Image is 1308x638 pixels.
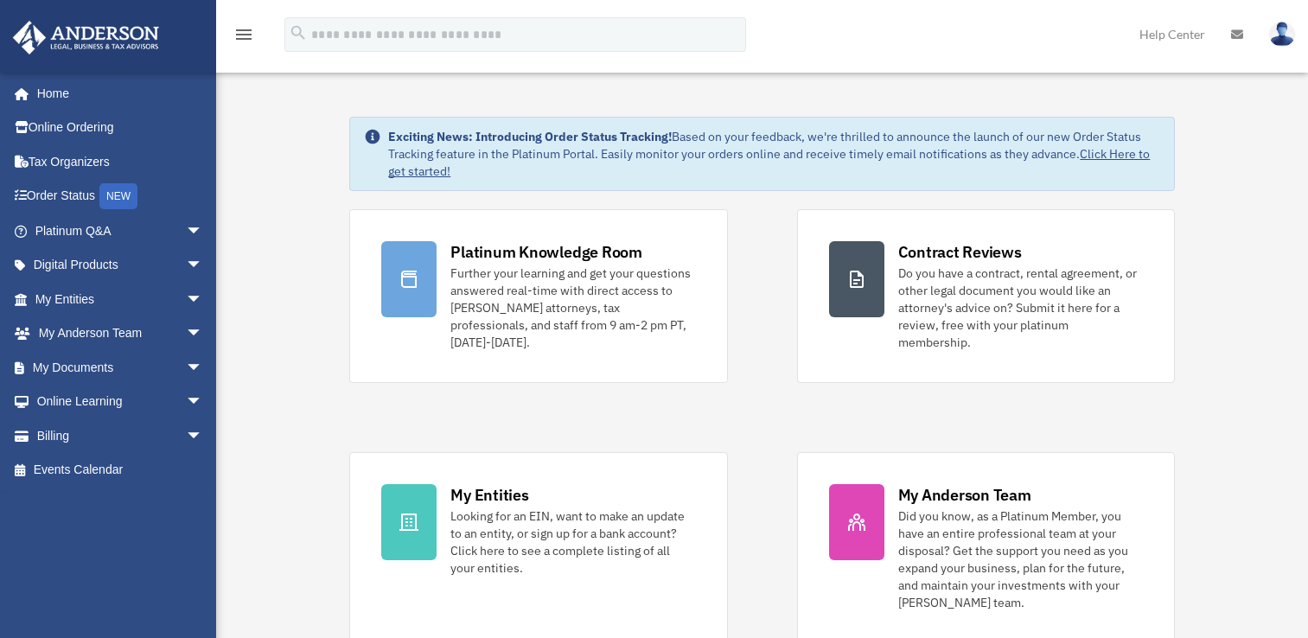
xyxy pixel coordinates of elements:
[12,350,229,385] a: My Documentsarrow_drop_down
[233,30,254,45] a: menu
[12,316,229,351] a: My Anderson Teamarrow_drop_down
[12,144,229,179] a: Tax Organizers
[12,248,229,283] a: Digital Productsarrow_drop_down
[186,248,220,284] span: arrow_drop_down
[233,24,254,45] i: menu
[349,209,727,383] a: Platinum Knowledge Room Further your learning and get your questions answered real-time with dire...
[99,183,137,209] div: NEW
[12,282,229,316] a: My Entitiesarrow_drop_down
[8,21,164,54] img: Anderson Advisors Platinum Portal
[388,146,1150,179] a: Click Here to get started!
[898,507,1143,611] div: Did you know, as a Platinum Member, you have an entire professional team at your disposal? Get th...
[186,418,220,454] span: arrow_drop_down
[12,453,229,488] a: Events Calendar
[450,241,642,263] div: Platinum Knowledge Room
[12,418,229,453] a: Billingarrow_drop_down
[898,241,1022,263] div: Contract Reviews
[186,282,220,317] span: arrow_drop_down
[898,265,1143,351] div: Do you have a contract, rental agreement, or other legal document you would like an attorney's ad...
[12,111,229,145] a: Online Ordering
[450,507,695,577] div: Looking for an EIN, want to make an update to an entity, or sign up for a bank account? Click her...
[289,23,308,42] i: search
[1269,22,1295,47] img: User Pic
[12,179,229,214] a: Order StatusNEW
[186,316,220,352] span: arrow_drop_down
[450,265,695,351] div: Further your learning and get your questions answered real-time with direct access to [PERSON_NAM...
[450,484,528,506] div: My Entities
[388,128,1159,180] div: Based on your feedback, we're thrilled to announce the launch of our new Order Status Tracking fe...
[388,129,672,144] strong: Exciting News: Introducing Order Status Tracking!
[12,214,229,248] a: Platinum Q&Aarrow_drop_down
[186,385,220,420] span: arrow_drop_down
[898,484,1031,506] div: My Anderson Team
[12,385,229,419] a: Online Learningarrow_drop_down
[797,209,1175,383] a: Contract Reviews Do you have a contract, rental agreement, or other legal document you would like...
[186,350,220,386] span: arrow_drop_down
[186,214,220,249] span: arrow_drop_down
[12,76,220,111] a: Home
